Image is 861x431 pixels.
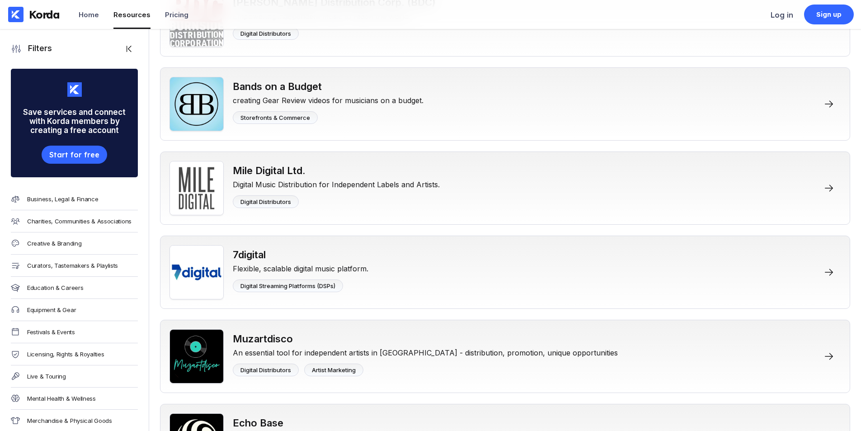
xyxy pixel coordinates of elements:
[233,345,618,357] div: An essential tool for independent artists in [GEOGRAPHIC_DATA] - distribution, promotion, unique ...
[160,320,850,393] a: MuzartdiscoMuzartdiscoAn essential tool for independent artists in [GEOGRAPHIC_DATA] - distributi...
[22,43,52,54] div: Filters
[27,417,112,424] div: Merchandise & Physical Goods
[29,8,60,21] div: Korda
[11,365,138,388] a: Live & Touring
[79,10,99,19] div: Home
[11,343,138,365] a: Licensing, Rights & Royalties
[11,388,138,410] a: Mental Health & Wellness
[11,321,138,343] a: Festivals & Events
[160,152,850,225] a: Mile Digital Ltd.Mile Digital Ltd.Digital Music Distribution for Independent Labels and Artists.D...
[113,10,151,19] div: Resources
[240,282,335,289] div: Digital Streaming Platforms (DSPs)
[11,299,138,321] a: Equipment & Gear
[233,249,368,260] div: 7digital
[312,366,356,374] div: Artist Marketing
[27,240,81,247] div: Creative & Branding
[233,333,618,345] div: Muzartdisco
[11,210,138,232] a: Charities, Communities & Associations
[11,188,138,210] a: Business, Legal & Finance
[27,373,66,380] div: Live & Touring
[27,262,118,269] div: Curators, Tastemakers & Playlists
[233,417,589,429] div: Echo Base
[11,255,138,277] a: Curators, Tastemakers & Playlists
[169,77,224,131] img: Bands on a Budget
[27,284,83,291] div: Education & Careers
[27,306,76,313] div: Equipment & Gear
[11,232,138,255] a: Creative & Branding
[816,10,842,19] div: Sign up
[27,195,99,203] div: Business, Legal & Finance
[771,10,793,19] div: Log in
[42,146,107,164] button: Start for free
[240,30,291,37] div: Digital Distributors
[233,165,440,176] div: Mile Digital Ltd.
[233,92,423,105] div: creating Gear Review videos for musicians on a budget.
[11,277,138,299] a: Education & Careers
[240,114,310,121] div: Storefronts & Commerce
[804,5,854,24] a: Sign up
[169,161,224,215] img: Mile Digital Ltd.
[27,395,96,402] div: Mental Health & Wellness
[169,245,224,299] img: 7digital
[160,67,850,141] a: Bands on a BudgetBands on a Budgetcreating Gear Review videos for musicians on a budget.Storefron...
[27,218,132,225] div: Charities, Communities & Associations
[240,198,291,205] div: Digital Distributors
[233,260,368,273] div: Flexible, scalable digital music platform.
[240,366,291,374] div: Digital Distributors
[165,10,188,19] div: Pricing
[11,97,138,146] div: Save services and connect with Korda members by creating a free account
[27,328,75,336] div: Festivals & Events
[49,150,99,159] div: Start for free
[27,350,104,358] div: Licensing, Rights & Royalties
[233,176,440,189] div: Digital Music Distribution for Independent Labels and Artists.
[233,81,423,92] div: Bands on a Budget
[169,329,224,384] img: Muzartdisco
[160,236,850,309] a: 7digital7digitalFlexible, scalable digital music platform.Digital Streaming Platforms (DSPs)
